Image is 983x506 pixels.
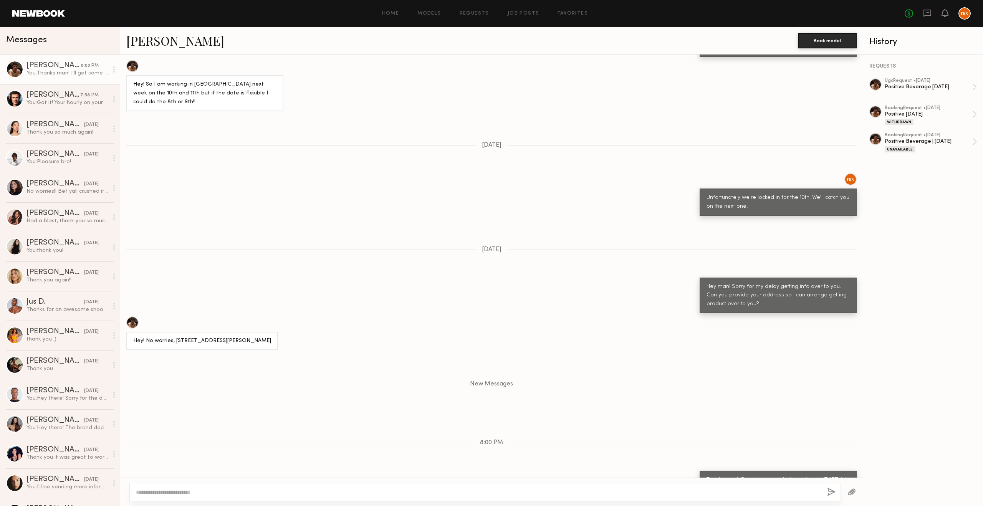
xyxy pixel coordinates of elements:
div: Withdrawn [885,119,913,125]
div: [DATE] [84,417,99,424]
div: Unfortunately we're locked in for the 10th. We'll catch you on the next one! [707,193,850,211]
a: Requests [460,11,489,16]
div: Positive [DATE] [885,111,972,118]
div: [PERSON_NAME] [26,357,84,365]
div: [PERSON_NAME] [26,417,84,424]
div: Thanks for an awesome shoot! Cant wait to make it happen again! [26,306,108,313]
div: [PERSON_NAME] [26,269,84,276]
div: Thank you it was great to work with you guys [26,454,108,461]
div: [DATE] [84,180,99,188]
a: bookingRequest •[DATE]Positive Beverage | [DATE]Unavailable [885,133,977,152]
div: [DATE] [84,121,99,129]
a: ugcRequest •[DATE]Positive Beverage [DATE] [885,78,977,96]
div: Had a blast, thank you so much! I hope to work with you again soon. [26,217,108,225]
a: Home [382,11,399,16]
div: [PERSON_NAME] [26,62,81,69]
div: [DATE] [84,299,99,306]
span: [DATE] [482,142,501,149]
a: bookingRequest •[DATE]Positive [DATE]Withdrawn [885,106,977,125]
div: [PERSON_NAME] [26,387,84,395]
div: [DATE] [84,240,99,247]
div: Unavailable [885,146,915,152]
div: Positive Beverage | [DATE] [885,138,972,145]
div: [PERSON_NAME] [26,328,84,336]
div: Hey! No worries, [STREET_ADDRESS][PERSON_NAME] [133,337,271,346]
span: [DATE] [482,246,501,253]
div: Thank you again!! [26,276,108,284]
div: [PERSON_NAME] [26,91,80,99]
div: You: Pleasure bro! [26,158,108,165]
div: You: Thanks man! I'll get some product over to you [DATE]. Will you be home to receive? [26,69,108,77]
div: You: I'll be sending more information [DATE]. Have a great rest of your week! [26,483,108,491]
div: [PERSON_NAME] [26,239,84,247]
a: Book model [798,37,857,43]
span: Messages [6,36,47,45]
div: [PERSON_NAME] [26,121,84,129]
div: [DATE] [84,210,99,217]
div: [PERSON_NAME] [26,476,84,483]
div: History [869,38,977,46]
div: booking Request • [DATE] [885,106,972,111]
button: Book model [798,33,857,48]
div: [PERSON_NAME] [26,150,84,158]
div: [DATE] [84,446,99,454]
div: [DATE] [84,151,99,158]
div: 7:58 PM [80,92,99,99]
div: [DATE] [84,476,99,483]
span: 8:00 PM [480,440,503,446]
div: You: thank you! [26,247,108,254]
div: Jus D. [26,298,84,306]
a: Models [417,11,441,16]
div: [DATE] [84,328,99,336]
a: [PERSON_NAME] [126,32,224,49]
div: Thank you [26,365,108,372]
div: [PERSON_NAME] [26,180,84,188]
div: REQUESTS [869,64,977,69]
a: Favorites [558,11,588,16]
div: Thank you so much again! [26,129,108,136]
div: [PERSON_NAME] [26,210,84,217]
a: Job Posts [508,11,539,16]
div: booking Request • [DATE] [885,133,972,138]
div: No worries!! Bet yall crushed it! Thank you!! [26,188,108,195]
div: [DATE] [84,358,99,365]
div: 8:00 PM [81,62,99,69]
div: ugc Request • [DATE] [885,78,972,83]
div: You: Hey there! Sorry for the delay. The brand decided to move forward with a different model, bu... [26,395,108,402]
div: You: Hey there! The brand decided to move forward with a different model, but we will keep you on... [26,424,108,432]
div: thank you :) [26,336,108,343]
div: Hey man! Sorry for my delay getting info over to you. Can you provide your address so I can arran... [707,283,850,309]
div: [DATE] [84,387,99,395]
div: [PERSON_NAME] [26,446,84,454]
span: New Messages [470,381,513,387]
div: Hey! So I am working in [GEOGRAPHIC_DATA] next week on the 10th and 11th but if the date is flexi... [133,80,276,107]
div: Positive Beverage [DATE] [885,83,972,91]
div: Thanks man! I'll get some product over to you [DATE]. Will you be home to receive? [707,476,850,493]
div: [DATE] [84,269,99,276]
div: You: Got it! Your hourly on your profile is what we are offering. I have flexibility to offer mor... [26,99,108,106]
